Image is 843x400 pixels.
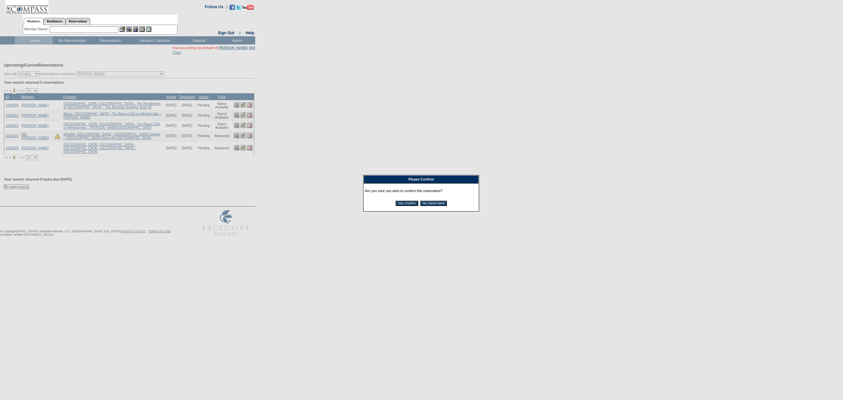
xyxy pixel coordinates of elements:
img: Reservations [139,26,145,32]
a: Sign Out [218,31,234,35]
div: Please Confirm [364,175,479,184]
a: Subscribe to our YouTube Channel [242,7,254,11]
a: Become our fan on Facebook [230,7,235,11]
input: No, Never Mind [420,201,447,206]
a: Reservations [66,18,90,25]
a: Residences [43,18,66,25]
img: Subscribe to our YouTube Channel [242,5,254,10]
img: Follow us on Twitter [236,5,241,10]
div: Are you sure you wish to confirm this reservation? [365,185,477,210]
img: Become our fan on Facebook [230,5,235,10]
span: :: [239,31,241,35]
img: Impersonate [133,26,138,32]
input: Yes, Confirm [395,201,418,206]
a: Follow us on Twitter [236,7,241,11]
img: View [126,26,132,32]
td: Follow Us :: [205,4,228,12]
div: Member Name: [24,26,50,32]
a: Help [246,31,254,35]
a: Members [24,18,44,25]
img: b_calculator.gif [146,26,151,32]
img: b_edit.gif [120,26,125,32]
